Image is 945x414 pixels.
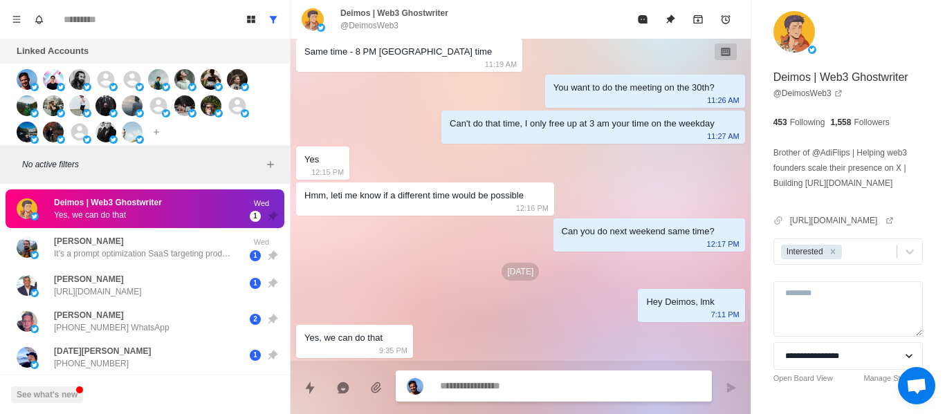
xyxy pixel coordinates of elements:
img: picture [43,95,64,116]
div: Open chat [898,367,935,404]
p: 7:11 PM [711,307,740,322]
button: Add filters [262,156,279,173]
button: Menu [6,8,28,30]
p: Brother of @AdiFlips | Helping web3 founders scale their presence on X | Building [URL][DOMAIN_NAME] [773,145,923,191]
p: 12:16 PM [516,200,549,216]
div: Hey Deimos, lmk [646,294,714,310]
p: Following [790,116,825,129]
button: Quick replies [296,374,324,402]
img: picture [83,135,91,144]
button: Send message [717,374,745,402]
img: picture [30,212,39,220]
img: picture [30,109,39,117]
img: picture [69,69,90,90]
div: Remove Interested [825,245,841,259]
div: Yes, we can do that [304,330,383,346]
img: picture [57,109,65,117]
img: picture [317,23,325,32]
p: Deimos | Web3 Ghostwriter [773,69,908,86]
p: [URL][DOMAIN_NAME] [54,285,142,298]
img: picture [43,69,64,90]
p: 11:26 AM [707,93,739,108]
button: Mark as read [629,6,657,33]
button: Reply with AI [329,374,357,402]
img: picture [69,95,90,116]
span: 1 [250,278,261,289]
a: Open Board View [773,373,833,384]
button: Notifications [28,8,50,30]
p: [DATE][PERSON_NAME] [54,345,151,357]
a: [URL][DOMAIN_NAME] [790,214,894,227]
p: [PHONE_NUMBER] [54,357,129,370]
img: picture [109,83,118,91]
p: @DeimosWeb3 [340,19,398,32]
button: Archive [684,6,712,33]
img: picture [57,83,65,91]
p: Wed [244,236,279,248]
button: Unpin [657,6,684,33]
img: picture [214,83,223,91]
img: picture [30,251,39,259]
p: It's a prompt optimization SaaS targeting product managers, founders, CTOs that are building AI p... [54,247,234,260]
p: [DATE] [502,263,539,281]
img: picture [148,69,169,90]
img: picture [109,109,118,117]
div: You want to do the meeting on the 30th? [553,80,715,95]
img: picture [30,135,39,144]
img: picture [188,109,196,117]
img: picture [214,109,223,117]
div: Can you do next weekend same time? [562,224,715,239]
div: Hmm, leti me know if a different time would be possible [304,188,524,203]
a: Manage Statuses [863,373,923,384]
img: picture [30,325,39,333]
img: picture [17,347,37,368]
img: picture [122,95,143,116]
img: picture [808,46,816,54]
img: picture [30,289,39,297]
img: picture [83,109,91,117]
button: See what's new [11,386,83,403]
p: 12:17 PM [707,236,740,252]
p: Deimos | Web3 Ghostwriter [54,196,162,209]
img: picture [17,311,37,332]
p: [PHONE_NUMBER] WhatsApp [54,321,169,334]
button: Add reminder [712,6,740,33]
img: picture [136,109,144,117]
img: picture [17,122,37,142]
p: [PERSON_NAME] [54,235,124,247]
img: picture [188,83,196,91]
img: picture [83,83,91,91]
img: picture [136,83,144,91]
p: [PERSON_NAME] [54,273,124,285]
div: Same time - 8 PM [GEOGRAPHIC_DATA] time [304,44,492,59]
img: picture [174,69,195,90]
img: picture [407,378,423,395]
img: picture [95,122,116,142]
img: picture [162,83,170,91]
img: picture [241,109,249,117]
p: Deimos | Web3 Ghostwriter [340,7,448,19]
button: Add account [148,124,165,140]
img: picture [174,95,195,116]
div: Interested [782,245,825,259]
img: picture [17,198,37,219]
button: Board View [240,8,262,30]
div: Yes [304,152,319,167]
p: 12:15 PM [311,164,344,180]
p: 453 [773,116,787,129]
img: picture [302,8,324,30]
img: picture [30,83,39,91]
p: 11:19 AM [485,57,517,72]
p: 9:35 PM [379,343,407,358]
span: 1 [250,350,261,361]
p: Wed [244,198,279,209]
p: 11:27 AM [707,129,739,144]
p: [PERSON_NAME] [54,309,124,321]
img: picture [17,237,37,258]
img: picture [95,95,116,116]
img: picture [30,361,39,369]
img: picture [109,135,118,144]
img: picture [17,69,37,90]
img: picture [136,135,144,144]
p: 1,558 [830,116,851,129]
